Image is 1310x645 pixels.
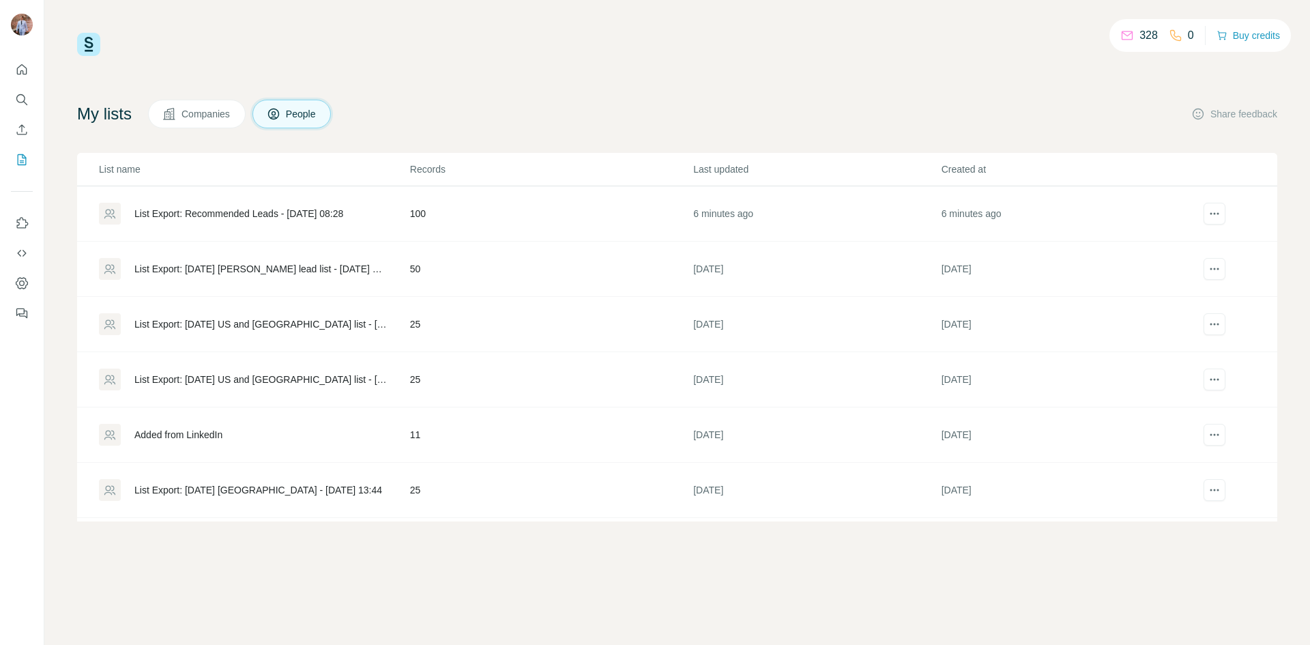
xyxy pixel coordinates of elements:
[693,407,940,463] td: [DATE]
[286,107,317,121] span: People
[134,317,387,331] div: List Export: [DATE] US and [GEOGRAPHIC_DATA] list - [DATE] 08:21
[1204,258,1225,280] button: actions
[134,483,382,497] div: List Export: [DATE] [GEOGRAPHIC_DATA] - [DATE] 13:44
[99,162,409,176] p: List name
[11,271,33,296] button: Dashboard
[693,463,940,518] td: [DATE]
[409,242,693,297] td: 50
[693,162,940,176] p: Last updated
[11,241,33,266] button: Use Surfe API
[693,186,940,242] td: 6 minutes ago
[134,262,387,276] div: List Export: [DATE] [PERSON_NAME] lead list - [DATE] 09:28
[1204,313,1225,335] button: actions
[1204,369,1225,390] button: actions
[11,147,33,172] button: My lists
[134,373,387,386] div: List Export: [DATE] US and [GEOGRAPHIC_DATA] list - [DATE] 08:20
[693,518,940,573] td: [DATE]
[1204,424,1225,446] button: actions
[941,463,1189,518] td: [DATE]
[693,297,940,352] td: [DATE]
[409,297,693,352] td: 25
[942,162,1188,176] p: Created at
[77,33,100,56] img: Surfe Logo
[941,297,1189,352] td: [DATE]
[409,186,693,242] td: 100
[409,407,693,463] td: 11
[409,518,693,573] td: 25
[941,186,1189,242] td: 6 minutes ago
[181,107,231,121] span: Companies
[134,207,343,220] div: List Export: Recommended Leads - [DATE] 08:28
[134,428,222,442] div: Added from LinkedIn
[1139,27,1158,44] p: 328
[693,352,940,407] td: [DATE]
[941,518,1189,573] td: [DATE]
[409,352,693,407] td: 25
[941,242,1189,297] td: [DATE]
[941,352,1189,407] td: [DATE]
[11,87,33,112] button: Search
[1217,26,1280,45] button: Buy credits
[1204,479,1225,501] button: actions
[11,117,33,142] button: Enrich CSV
[11,57,33,82] button: Quick start
[11,211,33,235] button: Use Surfe on LinkedIn
[11,14,33,35] img: Avatar
[693,242,940,297] td: [DATE]
[941,407,1189,463] td: [DATE]
[409,463,693,518] td: 25
[1191,107,1277,121] button: Share feedback
[1204,203,1225,225] button: actions
[77,103,132,125] h4: My lists
[1188,27,1194,44] p: 0
[410,162,692,176] p: Records
[11,301,33,326] button: Feedback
